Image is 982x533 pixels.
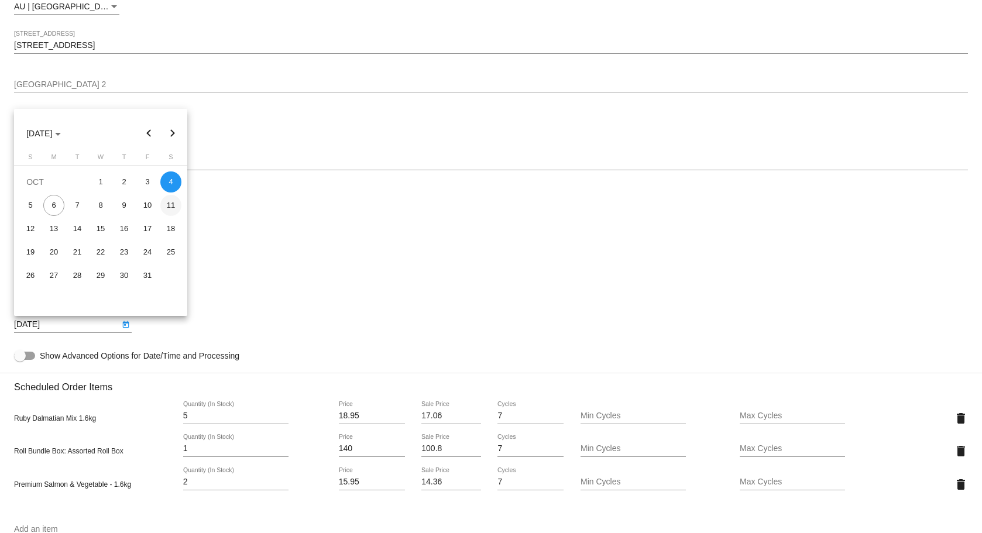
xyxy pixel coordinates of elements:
div: 24 [137,242,158,263]
td: October 12, 2025 [19,217,42,240]
div: 20 [43,242,64,263]
th: Thursday [112,153,136,165]
td: October 16, 2025 [112,217,136,240]
div: 23 [114,242,135,263]
td: October 8, 2025 [89,194,112,217]
div: 7 [67,195,88,216]
div: 6 [43,195,64,216]
div: 11 [160,195,181,216]
td: October 25, 2025 [159,240,183,264]
td: October 18, 2025 [159,217,183,240]
div: 16 [114,218,135,239]
td: October 13, 2025 [42,217,66,240]
td: October 5, 2025 [19,194,42,217]
td: October 27, 2025 [42,264,66,287]
td: October 24, 2025 [136,240,159,264]
div: 26 [20,265,41,286]
td: October 26, 2025 [19,264,42,287]
div: 28 [67,265,88,286]
div: 12 [20,218,41,239]
td: October 10, 2025 [136,194,159,217]
td: OCT [19,170,89,194]
button: Next month [161,122,184,145]
td: October 3, 2025 [136,170,159,194]
div: 18 [160,218,181,239]
td: October 22, 2025 [89,240,112,264]
td: October 19, 2025 [19,240,42,264]
div: 8 [90,195,111,216]
div: 13 [43,218,64,239]
div: 31 [137,265,158,286]
td: October 6, 2025 [42,194,66,217]
td: October 21, 2025 [66,240,89,264]
div: 14 [67,218,88,239]
td: October 15, 2025 [89,217,112,240]
div: 21 [67,242,88,263]
td: October 1, 2025 [89,170,112,194]
div: 9 [114,195,135,216]
div: 25 [160,242,181,263]
td: October 30, 2025 [112,264,136,287]
td: October 20, 2025 [42,240,66,264]
div: 27 [43,265,64,286]
td: October 4, 2025 [159,170,183,194]
th: Friday [136,153,159,165]
div: 30 [114,265,135,286]
td: October 9, 2025 [112,194,136,217]
div: 2 [114,171,135,192]
div: 29 [90,265,111,286]
td: October 14, 2025 [66,217,89,240]
th: Monday [42,153,66,165]
div: 15 [90,218,111,239]
div: 19 [20,242,41,263]
th: Sunday [19,153,42,165]
th: Wednesday [89,153,112,165]
div: 1 [90,171,111,192]
button: Choose month and year [17,122,70,145]
td: October 31, 2025 [136,264,159,287]
td: October 7, 2025 [66,194,89,217]
span: [DATE] [26,129,61,138]
div: 10 [137,195,158,216]
div: 5 [20,195,41,216]
td: October 29, 2025 [89,264,112,287]
button: Previous month [138,122,161,145]
td: October 2, 2025 [112,170,136,194]
th: Saturday [159,153,183,165]
td: October 28, 2025 [66,264,89,287]
th: Tuesday [66,153,89,165]
div: 3 [137,171,158,192]
div: 22 [90,242,111,263]
div: 17 [137,218,158,239]
td: October 11, 2025 [159,194,183,217]
td: October 17, 2025 [136,217,159,240]
td: October 23, 2025 [112,240,136,264]
div: 4 [160,171,181,192]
